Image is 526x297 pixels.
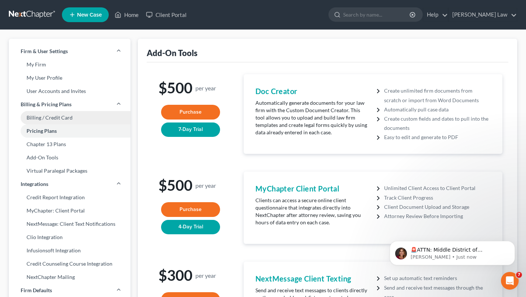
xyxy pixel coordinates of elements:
li: Automatically pull case data [384,105,491,114]
small: per year [195,85,216,91]
span: Firm Defaults [21,287,52,294]
a: [PERSON_NAME] Law [449,8,517,21]
a: Credit Counseling Course Integration [9,257,130,270]
a: NextChapter Mailing [9,270,130,284]
h1: $500 [159,177,223,193]
a: My User Profile [9,71,130,84]
a: Home [111,8,142,21]
li: Set up automatic text reminders [384,273,491,283]
a: Pricing Plans [9,124,130,138]
span: Integrations [21,180,48,188]
iframe: Intercom notifications message [379,225,526,277]
a: Billing & Pricing Plans [9,98,130,111]
li: Create custom fields and dates to pull into the documents [384,114,491,132]
a: Billing / Credit Card [9,111,130,124]
div: Add-On Tools [147,48,198,58]
a: MyChapter: Client Portal [9,204,130,217]
a: My Firm [9,58,130,71]
li: Attorney Review Before Importing [384,211,491,221]
li: Client Document Upload and Storage [384,202,491,211]
button: 7-Day Trial [161,122,220,137]
p: Clients can access a secure online client questionnaire that integrates directly into NextChapter... [255,197,369,226]
a: User Accounts and Invites [9,84,130,98]
a: Firm Defaults [9,284,130,297]
span: Billing & Pricing Plans [21,101,72,108]
button: 4-Day Trial [161,220,220,235]
h4: NextMessage Client Texting [255,273,369,284]
a: Add-On Tools [9,151,130,164]
p: Automatically generate documents for your law firm with the Custom Document Creator. This tool al... [255,99,369,136]
iframe: Intercom live chat [501,272,519,290]
h1: $500 [159,80,223,96]
h4: MyChapter Client Portal [255,183,369,194]
span: New Case [77,12,102,18]
span: 7 [516,272,522,278]
li: Create unlimited firm documents from scratch or import from Word Documents [384,86,491,104]
a: Credit Report Integration [9,191,130,204]
a: Integrations [9,177,130,191]
li: Unlimited Client Access to Client Portal [384,183,491,193]
button: Purchase [161,202,220,217]
a: Help [423,8,448,21]
a: Client Portal [142,8,190,21]
a: Virtual Paralegal Packages [9,164,130,177]
input: Search by name... [343,8,411,21]
a: NextMessage: Client Text Notifications [9,217,130,231]
a: Clio Integration [9,231,130,244]
button: Purchase [161,105,220,120]
h4: Doc Creator [255,86,369,96]
small: per year [195,182,216,189]
span: Firm & User Settings [21,48,68,55]
a: Firm & User Settings [9,45,130,58]
a: Chapter 13 Plans [9,138,130,151]
small: per year [195,272,216,279]
li: Easy to edit and generate to PDF [384,132,491,142]
a: Infusionsoft Integration [9,244,130,257]
li: Track Client Progress [384,193,491,202]
h1: $300 [159,267,223,283]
